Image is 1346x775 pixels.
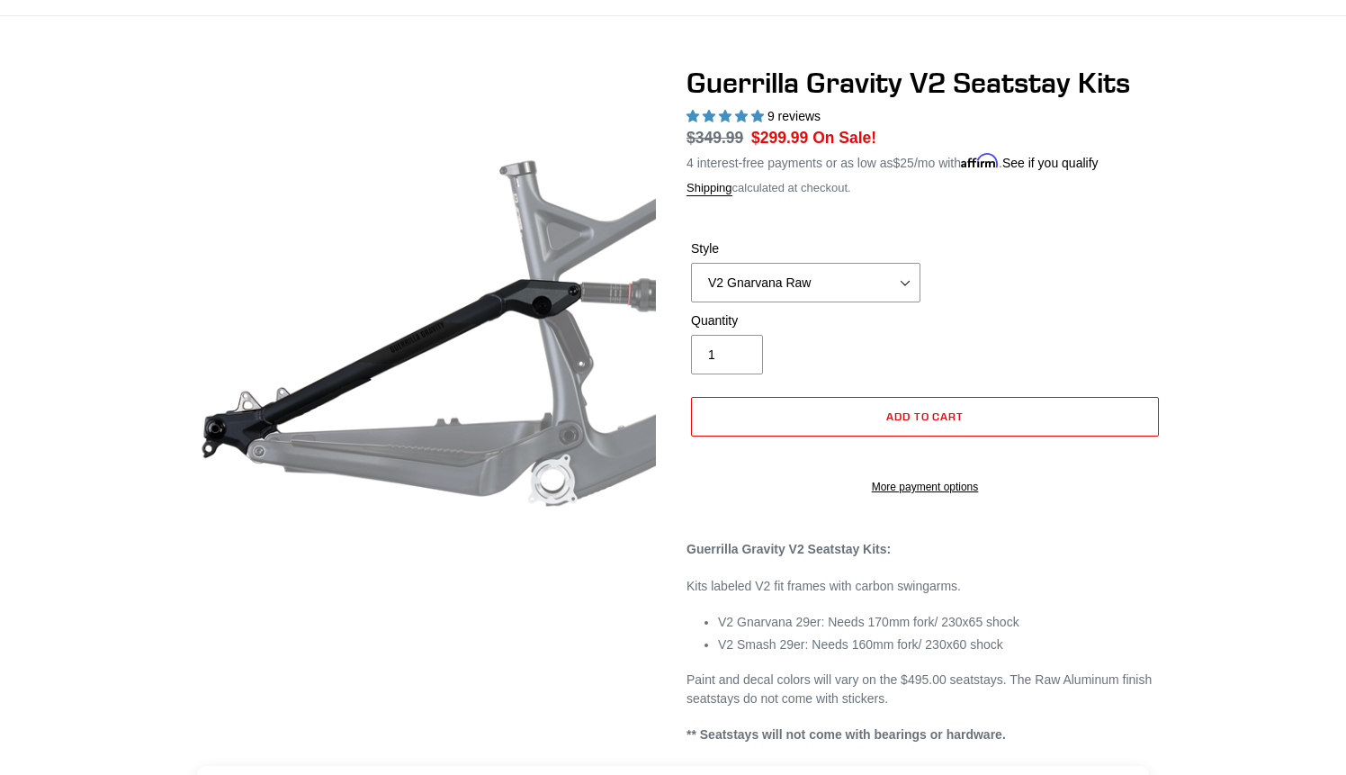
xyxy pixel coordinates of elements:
[691,479,1159,495] a: More payment options
[686,577,1163,596] p: Kits labeled V2 fit frames with carbon swingarms.
[686,727,1006,742] strong: ** Seatstays will not come with bearings or hardware.
[886,410,965,423] span: Add to cart
[686,179,1163,197] div: calculated at checkout.
[686,542,891,556] strong: Guerrilla Gravity V2 Seatstay Kits:
[686,109,767,123] span: 5.00 stars
[686,181,732,196] a: Shipping
[718,613,1163,632] li: V2 Gnarvana 29er: Needs 170mm fork/ 230x65 shock
[686,671,1163,708] p: Paint and decal colors will vary on the $495.00 seatstays. The Raw Aluminum finish seatstays do n...
[893,156,914,170] span: $25
[686,129,743,147] s: $349.99
[1002,156,1099,170] a: See if you qualify - Learn more about Affirm Financing (opens in modal)
[812,126,876,149] span: On Sale!
[691,239,920,258] label: Style
[686,66,1163,100] h1: Guerrilla Gravity V2 Seatstay Kits
[686,149,1099,173] p: 4 interest-free payments or as low as /mo with .
[767,109,821,123] span: 9 reviews
[718,635,1163,654] li: V2 Smash 29er: Needs 160mm fork/ 230x60 shock
[691,311,920,330] label: Quantity
[751,129,808,147] span: $299.99
[691,397,1159,437] button: Add to cart
[961,153,999,168] span: Affirm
